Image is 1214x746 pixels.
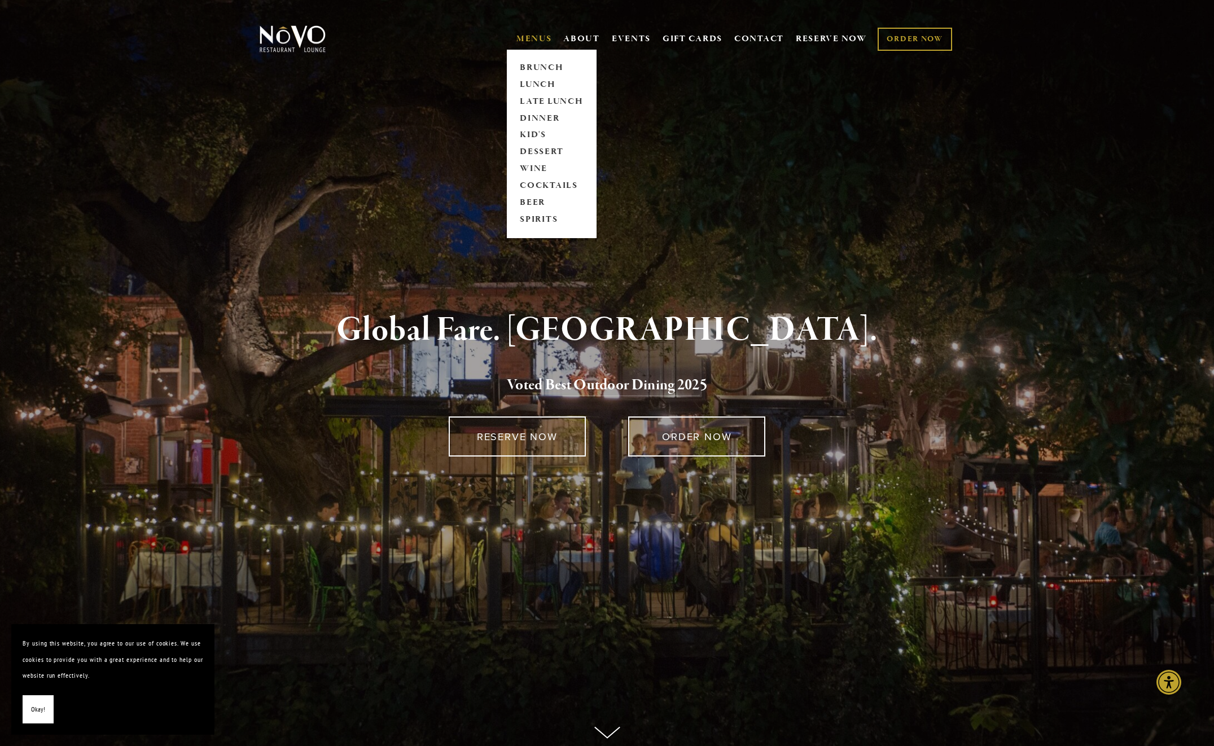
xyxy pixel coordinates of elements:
[516,161,587,178] a: WINE
[449,416,586,457] a: RESERVE NOW
[23,695,54,724] button: Okay!
[516,110,587,127] a: DINNER
[516,195,587,212] a: BEER
[11,624,214,735] section: Cookie banner
[516,144,587,161] a: DESSERT
[663,28,722,50] a: GIFT CARDS
[516,33,552,45] a: MENUS
[734,28,784,50] a: CONTACT
[516,127,587,144] a: KID'S
[878,28,952,51] a: ORDER NOW
[516,93,587,110] a: LATE LUNCH
[257,25,328,53] img: Novo Restaurant &amp; Lounge
[1156,670,1181,695] div: Accessibility Menu
[612,33,651,45] a: EVENTS
[31,701,45,718] span: Okay!
[507,375,700,397] a: Voted Best Outdoor Dining 202
[628,416,765,457] a: ORDER NOW
[278,374,936,397] h2: 5
[563,33,600,45] a: ABOUT
[23,635,203,684] p: By using this website, you agree to our use of cookies. We use cookies to provide you with a grea...
[516,59,587,76] a: BRUNCH
[516,178,587,195] a: COCKTAILS
[336,309,878,352] strong: Global Fare. [GEOGRAPHIC_DATA].
[796,28,867,50] a: RESERVE NOW
[516,76,587,93] a: LUNCH
[516,212,587,229] a: SPIRITS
